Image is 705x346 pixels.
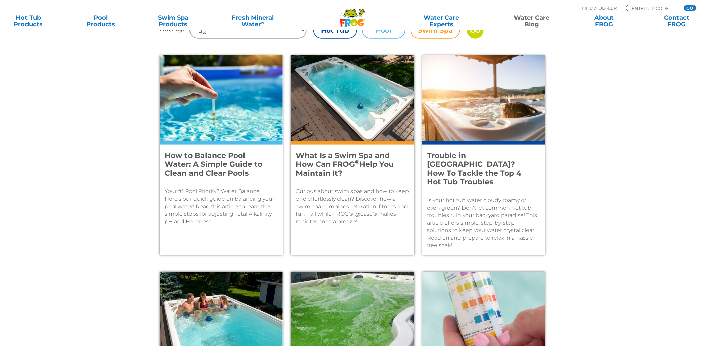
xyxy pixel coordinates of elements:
label: Swim Spa [411,22,460,39]
p: Is your hot tub water cloudy, foamy or even green? Don't let common hot tub troubles ruin your ba... [427,197,540,249]
p: Curious about swim spas and how to keep one effortlessly clean? Discover how a swim spa combines ... [296,188,409,225]
a: Water CareBlog [503,14,560,28]
label: Pool [362,22,405,39]
a: What Is a Swim Spa and How Can FROG®Help You Maintain It?Curious about swim spas and how to keep ... [291,55,414,255]
h4: How to Balance Pool Water: A Simple Guide to Clean and Clear Pools [165,151,269,178]
label: Hot Tub [313,22,357,39]
h4: Trouble in [GEOGRAPHIC_DATA]? How To Tackle the Top 4 Hot Tub Troubles [427,151,531,187]
input: GO [684,5,696,11]
h4: What Is a Swim Spa and How Can FROG Help You Maintain It? [296,151,400,178]
a: A woman relaxes in an outdoor hot tub and watches the sunset in the distanceTrouble in [GEOGRAPHI... [422,55,545,255]
a: PoolProducts [72,14,129,28]
a: AboutFROG [576,14,633,28]
img: A man's hand dips a test strip into an above=ground pool's water. [160,55,283,141]
sup: ∞ [261,20,264,25]
sup: ® [355,159,359,165]
a: ContactFROG [649,14,705,28]
a: Swim SpaProducts [145,14,201,28]
img: A woman relaxes in an outdoor hot tub and watches the sunset in the distance [422,55,545,141]
p: Your #1 Pool Priority? Water Balance. Here's our quick guide on balancing your pool water! Read t... [165,188,278,225]
input: GO [467,22,484,39]
p: Find A Dealer [582,5,617,11]
a: Water CareExperts [396,14,487,28]
a: A man's hand dips a test strip into an above=ground pool's water.How to Balance Pool Water: A Sim... [160,55,283,255]
a: Fresh MineralWater∞ [218,14,288,28]
h4: Filter by: [160,22,189,39]
input: Zip Code Form [631,5,676,11]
